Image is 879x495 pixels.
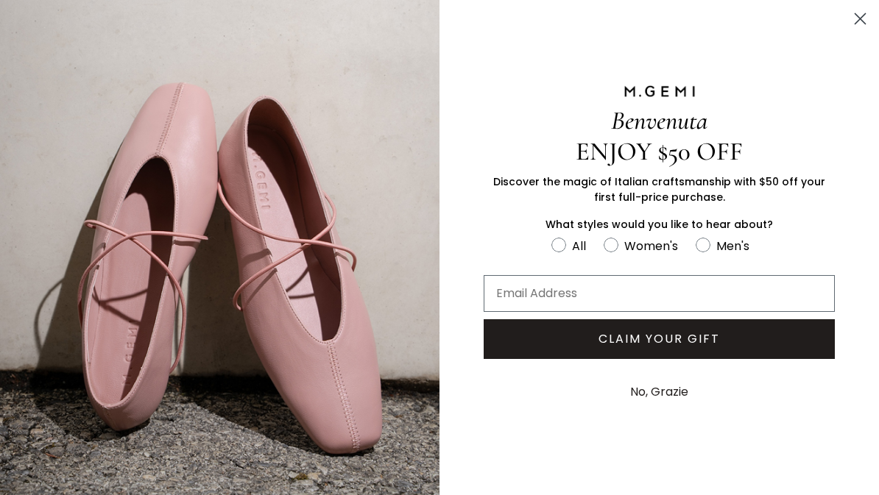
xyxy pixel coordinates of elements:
[624,237,678,255] div: Women's
[847,6,873,32] button: Close dialog
[611,105,707,136] span: Benvenuta
[716,237,749,255] div: Men's
[623,374,696,410] button: No, Grazie
[484,319,835,359] button: CLAIM YOUR GIFT
[484,275,835,312] input: Email Address
[546,217,773,232] span: What styles would you like to hear about?
[493,174,825,204] span: Discover the magic of Italian craftsmanship with $50 off your first full-price purchase.
[623,85,696,98] img: M.GEMI
[572,237,586,255] div: All
[576,136,743,167] span: ENJOY $50 OFF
